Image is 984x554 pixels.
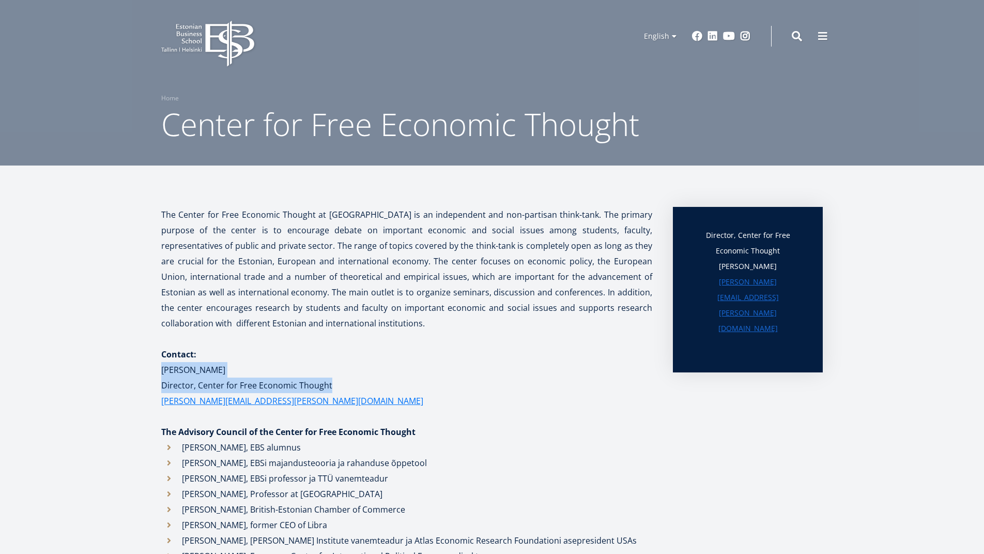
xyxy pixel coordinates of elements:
[694,228,802,259] p: Director, Center for Free Economic Thought
[161,103,639,145] span: Center for Free Economic Thought
[161,502,652,517] li: [PERSON_NAME], British-Estonian Chamber of Commerce
[694,259,802,274] p: [PERSON_NAME]
[161,486,652,502] li: [PERSON_NAME], Professor at [GEOGRAPHIC_DATA]
[161,93,179,103] a: Home
[161,533,652,548] li: [PERSON_NAME], [PERSON_NAME] Institute vanemteadur ja Atlas Economic Research Foundationi asepres...
[161,426,416,438] strong: The Advisory Council of the Center for Free Economic Thought
[708,31,718,41] a: Linkedin
[161,471,652,486] li: [PERSON_NAME], EBSi professor ja TTÜ vanemteadur
[161,455,652,471] li: [PERSON_NAME], EBSi majandusteooria ja rahanduse õppetool
[161,517,652,533] li: [PERSON_NAME], former CEO of Libra
[694,274,802,336] a: [PERSON_NAME][EMAIL_ADDRESS][PERSON_NAME][DOMAIN_NAME]
[161,207,652,331] p: The Center for Free Economic Thought at [GEOGRAPHIC_DATA] is an independent and non-partisan thin...
[161,362,652,378] p: [PERSON_NAME]
[723,31,735,41] a: Youtube
[161,349,196,360] strong: Contact:
[161,378,652,393] p: Director, Center for Free Economic Thought
[161,393,423,409] a: [PERSON_NAME][EMAIL_ADDRESS][PERSON_NAME][DOMAIN_NAME]
[692,31,702,41] a: Facebook
[161,440,652,455] li: [PERSON_NAME], EBS alumnus
[740,31,750,41] a: Instagram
